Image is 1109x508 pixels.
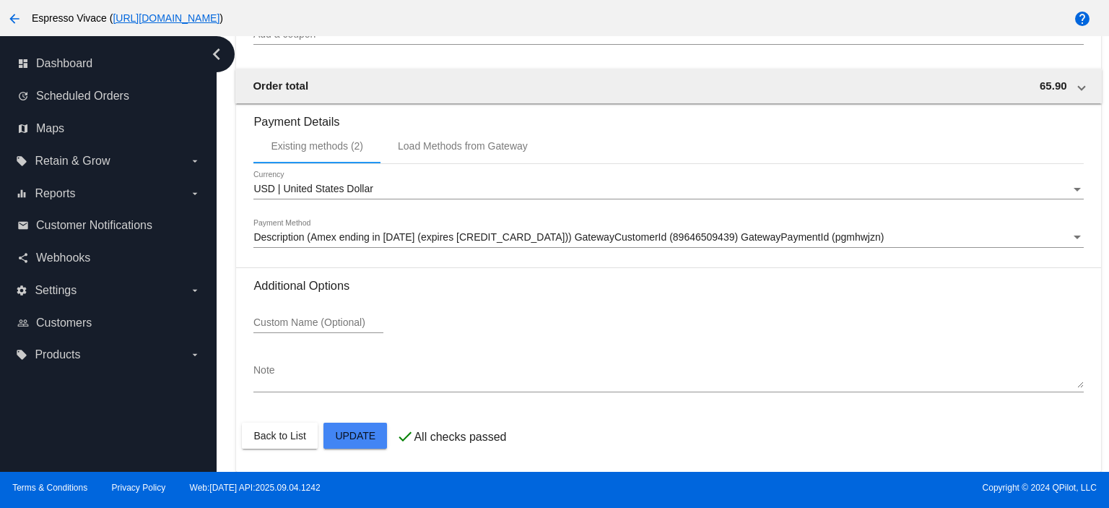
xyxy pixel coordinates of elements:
[17,317,29,329] i: people_outline
[17,311,201,335] a: people_outline Customers
[242,423,317,449] button: Back to List
[190,483,321,493] a: Web:[DATE] API:2025.09.04.1242
[323,423,387,449] button: Update
[35,348,80,361] span: Products
[567,483,1097,493] span: Copyright © 2024 QPilot, LLC
[16,285,27,296] i: settings
[17,117,201,140] a: map Maps
[32,12,223,24] span: Espresso Vivace ( )
[17,58,29,69] i: dashboard
[189,155,201,167] i: arrow_drop_down
[17,90,29,102] i: update
[253,79,308,92] span: Order total
[253,104,1083,129] h3: Payment Details
[1074,10,1091,27] mat-icon: help
[16,188,27,199] i: equalizer
[35,155,110,168] span: Retain & Grow
[253,317,383,329] input: Custom Name (Optional)
[253,430,305,442] span: Back to List
[17,252,29,264] i: share
[17,214,201,237] a: email Customer Notifications
[17,85,201,108] a: update Scheduled Orders
[35,284,77,297] span: Settings
[253,184,1083,195] mat-select: Currency
[253,231,884,243] span: Description (Amex ending in [DATE] (expires [CREDIT_CARD_DATA])) GatewayCustomerId (89646509439) ...
[253,279,1083,293] h3: Additional Options
[16,349,27,361] i: local_offer
[17,220,29,231] i: email
[16,155,27,167] i: local_offer
[113,12,219,24] a: [URL][DOMAIN_NAME]
[235,69,1101,103] mat-expansion-panel-header: Order total 65.90
[396,428,414,445] mat-icon: check
[6,10,23,27] mat-icon: arrow_back
[36,251,90,264] span: Webhooks
[35,187,75,200] span: Reports
[17,123,29,134] i: map
[112,483,166,493] a: Privacy Policy
[253,183,373,194] span: USD | United States Dollar
[17,246,201,270] a: share Webhooks
[398,140,528,152] div: Load Methods from Gateway
[253,232,1083,244] mat-select: Payment Method
[17,52,201,75] a: dashboard Dashboard
[36,57,92,70] span: Dashboard
[335,430,375,442] span: Update
[36,219,152,232] span: Customer Notifications
[414,431,506,444] p: All checks passed
[36,122,64,135] span: Maps
[12,483,87,493] a: Terms & Conditions
[1040,79,1067,92] span: 65.90
[189,349,201,361] i: arrow_drop_down
[205,43,228,66] i: chevron_left
[271,140,363,152] div: Existing methods (2)
[36,90,129,103] span: Scheduled Orders
[189,188,201,199] i: arrow_drop_down
[36,317,92,330] span: Customers
[189,285,201,296] i: arrow_drop_down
